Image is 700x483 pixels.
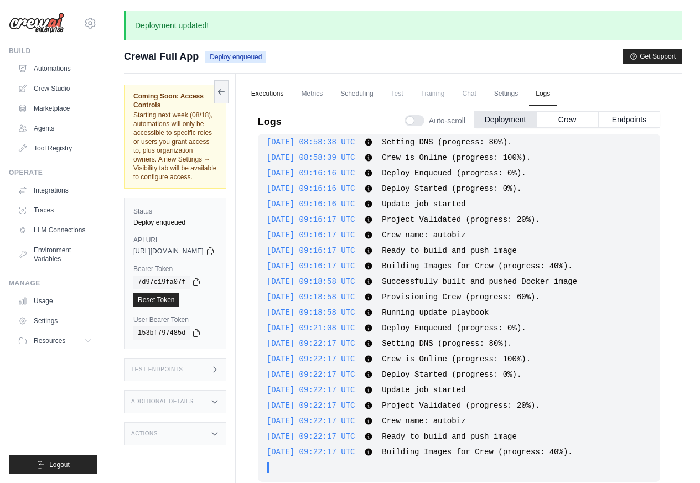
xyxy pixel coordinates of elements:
label: API URL [133,236,217,245]
label: Bearer Token [133,264,217,273]
span: [DATE] 09:22:17 UTC [267,386,355,394]
span: Deploy Enqueued (progress: 0%). [382,169,526,178]
span: Setting DNS (progress: 80%). [382,138,512,147]
a: Marketplace [13,100,97,117]
span: [DATE] 09:16:16 UTC [267,169,355,178]
span: Crew is Online (progress: 100%). [382,153,531,162]
a: Settings [13,312,97,330]
span: Building Images for Crew (progress: 40%). [382,448,572,456]
code: 153bf797485d [133,326,190,340]
button: Endpoints [598,111,660,128]
span: Deploy Enqueued (progress: 0%). [382,324,526,333]
span: Building Images for Crew (progress: 40%). [382,262,572,271]
span: Update job started [382,386,465,394]
span: Resources [34,336,65,345]
span: [DATE] 09:22:17 UTC [267,401,355,410]
span: [DATE] 08:58:38 UTC [267,138,355,147]
span: Project Validated (progress: 20%). [382,215,540,224]
span: Project Validated (progress: 20%). [382,401,540,410]
span: Ready to build and push image [382,432,517,441]
span: [DATE] 09:18:58 UTC [267,277,355,286]
a: Tool Registry [13,139,97,157]
span: [DATE] 09:16:17 UTC [267,231,355,240]
h3: Test Endpoints [131,366,183,373]
a: Agents [13,120,97,137]
a: Crew Studio [13,80,97,97]
span: [DATE] 09:16:17 UTC [267,246,355,255]
span: [DATE] 09:21:08 UTC [267,324,355,333]
span: Update job started [382,200,465,209]
a: Logs [529,82,557,106]
button: Crew [536,111,598,128]
span: [URL][DOMAIN_NAME] [133,247,204,256]
div: Manage [9,279,97,288]
h3: Additional Details [131,398,193,405]
a: Environment Variables [13,241,97,268]
button: Deployment [474,111,536,128]
span: Crew name: autobiz [382,231,465,240]
span: Test [385,82,410,105]
a: Traces [13,201,97,219]
span: [DATE] 09:16:17 UTC [267,262,355,271]
span: [DATE] 09:16:16 UTC [267,200,355,209]
span: Successfully built and pushed Docker image [382,277,577,286]
span: [DATE] 09:22:17 UTC [267,355,355,363]
span: [DATE] 09:22:17 UTC [267,339,355,348]
span: [DATE] 09:22:17 UTC [267,448,355,456]
span: Auto-scroll [429,115,465,126]
span: Deploy enqueued [205,51,266,63]
div: Build [9,46,97,55]
span: [DATE] 09:16:17 UTC [267,215,355,224]
label: Status [133,207,217,216]
span: Starting next week (08/18), automations will only be accessible to specific roles or users you gr... [133,111,217,181]
p: Deployment updated! [124,11,682,40]
a: LLM Connections [13,221,97,239]
span: Logout [49,460,70,469]
label: User Bearer Token [133,315,217,324]
span: Ready to build and push image [382,246,517,255]
button: Resources [13,332,97,350]
h3: Actions [131,430,158,437]
span: [DATE] 09:16:16 UTC [267,184,355,193]
a: Executions [245,82,291,106]
span: [DATE] 09:22:17 UTC [267,417,355,425]
div: Deploy enqueued [133,218,217,227]
div: Operate [9,168,97,177]
a: Automations [13,60,97,77]
span: Training is not available until the deployment is complete [414,82,452,105]
span: Coming Soon: Access Controls [133,92,217,110]
code: 7d97c19fa07f [133,276,190,289]
span: Crew is Online (progress: 100%). [382,355,531,363]
span: Crew name: autobiz [382,417,465,425]
span: Running update playbook [382,308,489,317]
span: Deploy Started (progress: 0%). [382,184,521,193]
a: Reset Token [133,293,179,307]
span: Chat is not available until the deployment is complete [456,82,483,105]
span: Crewai Full App [124,49,199,64]
span: [DATE] 09:22:17 UTC [267,370,355,379]
span: Setting DNS (progress: 80%). [382,339,512,348]
button: Logout [9,455,97,474]
a: Scheduling [334,82,380,106]
span: [DATE] 09:18:58 UTC [267,293,355,302]
a: Integrations [13,181,97,199]
span: Deploy Started (progress: 0%). [382,370,521,379]
img: Logo [9,13,64,34]
span: Provisioning Crew (progress: 60%). [382,293,540,302]
a: Metrics [295,82,330,106]
button: Get Support [623,49,682,64]
a: Usage [13,292,97,310]
span: [DATE] 08:58:39 UTC [267,153,355,162]
a: Settings [488,82,525,106]
span: [DATE] 09:22:17 UTC [267,432,355,441]
p: Logs [258,114,282,129]
span: [DATE] 09:18:58 UTC [267,308,355,317]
